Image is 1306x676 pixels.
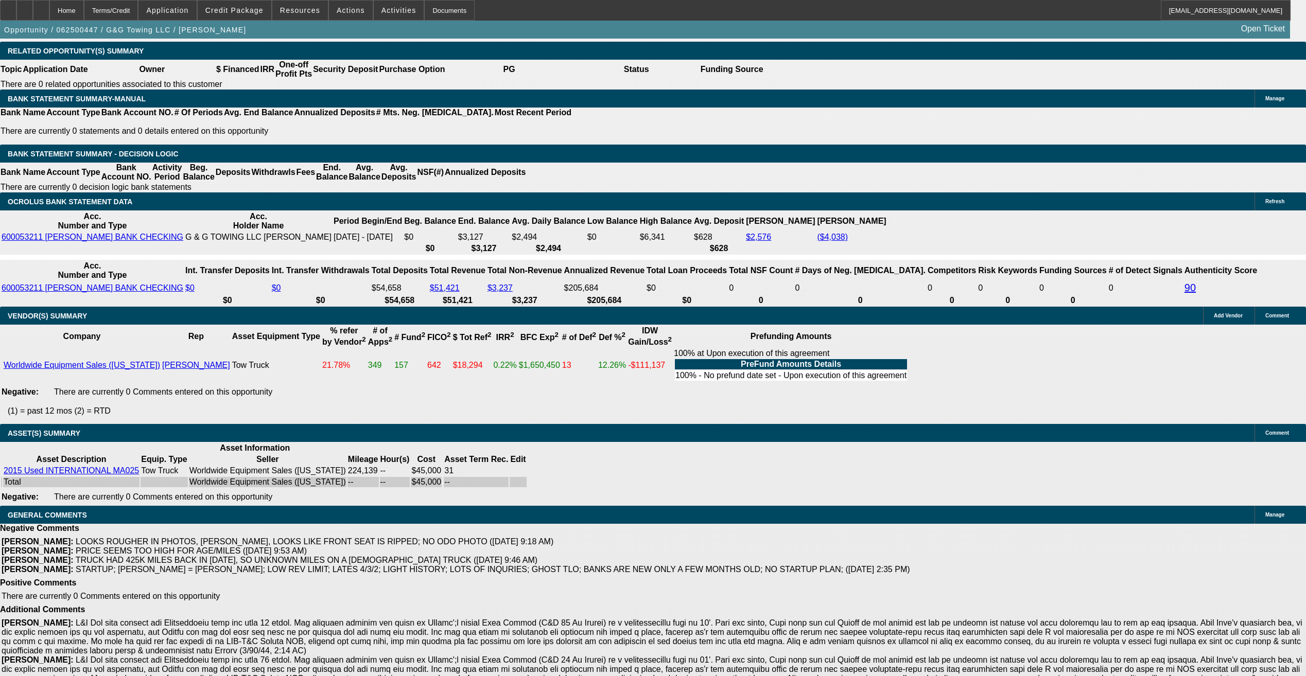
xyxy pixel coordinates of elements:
span: Actions [337,6,365,14]
button: Resources [272,1,328,20]
sup: 2 [447,331,450,339]
th: # Of Periods [174,108,223,118]
td: $1,650,450 [518,348,561,382]
th: Total Revenue [429,261,486,280]
td: 12.26% [598,348,626,382]
th: Avg. Balance [348,163,380,182]
a: Worldwide Equipment Sales ([US_STATE]) [4,361,160,369]
td: Tow Truck [141,466,187,476]
b: Asset Equipment Type [232,332,320,341]
td: 349 [368,348,393,382]
th: Avg. End Balance [223,108,294,118]
th: Total Non-Revenue [487,261,563,280]
td: $628 [693,232,744,242]
th: One-off Profit Pts [275,60,312,79]
b: [PERSON_NAME]: [2,537,74,546]
th: Acc. Number and Type [1,261,184,280]
span: Resources [280,6,320,14]
th: High Balance [639,211,692,231]
th: $ Financed [216,60,260,79]
th: Activity Period [152,163,183,182]
b: Negative: [2,492,39,501]
span: STARTUP; [PERSON_NAME] = [PERSON_NAME]; LOW REV LIMIT; LATES 4/3/2; LIGHT HISTORY; LOTS OF INQURI... [76,565,910,574]
th: Application Date [22,60,88,79]
span: PRICE SEEMS TOO HIGH FOR AGE/MILES ([DATE] 9:53 AM) [76,546,307,555]
td: 100% - No prefund date set - Upon execution of this agreement [675,370,907,381]
td: Tow Truck [232,348,321,382]
sup: 2 [668,335,672,343]
th: # Mts. Neg. [MEDICAL_DATA]. [376,108,494,118]
th: Avg. Deposits [381,163,417,182]
span: Add Vendor [1214,313,1243,318]
p: There are currently 0 statements and 0 details entered on this opportunity [1,127,571,136]
th: 0 [1039,295,1107,306]
th: Annualized Deposits [293,108,375,118]
sup: 2 [622,331,625,339]
th: NSF(#) [416,163,444,182]
td: $18,294 [452,348,492,382]
b: PreFund Amounts Details [741,360,841,368]
th: Low Balance [587,211,638,231]
span: Manage [1265,96,1284,101]
p: (1) = past 12 mos (2) = RTD [8,406,1306,416]
td: Worldwide Equipment Sales ([US_STATE]) [189,477,346,487]
th: Int. Transfer Deposits [185,261,270,280]
th: Acc. Number and Type [1,211,184,231]
th: $0 [185,295,270,306]
td: $54,658 [371,281,428,294]
b: Asset Term Rec. [444,455,508,464]
b: # of Apps [368,326,392,346]
th: Total Deposits [371,261,428,280]
th: Status [573,60,700,79]
th: $0 [404,243,456,254]
b: [PERSON_NAME]: [2,618,74,627]
td: 21.78% [322,348,367,382]
td: $2,494 [511,232,586,242]
b: [PERSON_NAME]: [2,546,74,555]
td: $45,000 [411,466,442,476]
span: OCROLUS BANK STATEMENT DATA [8,198,132,206]
td: $0 [404,232,456,242]
td: -- [444,477,509,487]
th: Int. Transfer Withdrawals [271,261,370,280]
a: ($4,038) [817,233,848,241]
th: 0 [927,295,977,306]
span: GENERAL COMMENTS [8,511,87,519]
button: Credit Package [198,1,271,20]
th: Competitors [927,261,977,280]
td: 224,139 [347,466,379,476]
th: 0 [978,295,1038,306]
th: Funding Source [700,60,764,79]
a: $51,421 [430,283,460,292]
th: Edit [510,454,526,465]
div: 100% at Upon execution of this agreement [674,349,908,382]
button: Activities [374,1,424,20]
th: Annualized Revenue [564,261,645,280]
a: Open Ticket [1237,20,1289,38]
b: Rep [188,332,204,341]
th: $205,684 [564,295,645,306]
b: [PERSON_NAME]: [2,565,74,574]
th: $2,494 [511,243,586,254]
th: Authenticity Score [1184,261,1258,280]
td: -- [347,477,379,487]
th: Beg. Balance [404,211,456,231]
th: $54,658 [371,295,428,306]
th: Avg. Deposit [693,211,744,231]
td: $0 [646,281,727,294]
th: Acc. Holder Name [185,211,332,231]
sup: 2 [510,331,514,339]
span: There are currently 0 Comments entered on this opportunity [2,592,220,600]
td: 31 [444,466,509,476]
a: $0 [272,283,281,292]
th: [PERSON_NAME] [745,211,815,231]
div: Total [4,477,139,487]
b: Asset Description [37,455,107,464]
th: Owner [89,60,216,79]
td: -- [380,466,410,476]
td: -$111,137 [628,348,672,382]
div: $205,684 [564,283,645,293]
a: 600053211 [PERSON_NAME] BANK CHECKING [2,233,183,241]
a: [PERSON_NAME] [162,361,230,369]
th: # of Detect Signals [1108,261,1183,280]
